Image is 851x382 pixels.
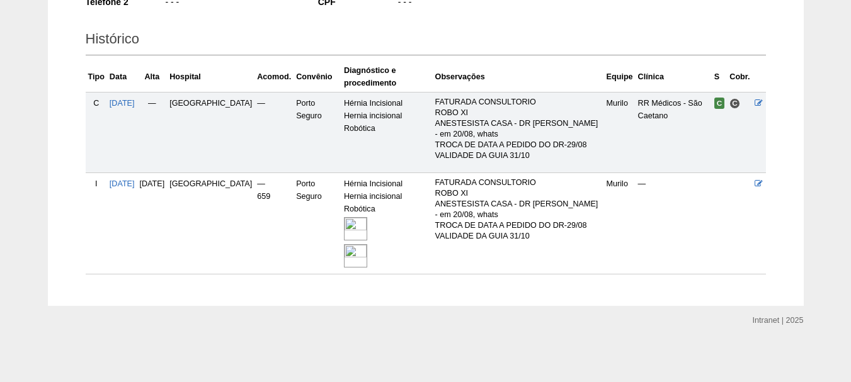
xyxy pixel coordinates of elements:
p: FATURADA CONSULTORIO ROBO XI ANESTESISTA CASA - DR [PERSON_NAME] - em 20/08, whats TROCA DE DATA ... [435,177,602,242]
td: — [636,173,712,274]
div: I [88,177,105,190]
td: [GEOGRAPHIC_DATA] [167,92,254,172]
div: Intranet | 2025 [753,314,804,327]
th: Data [107,62,137,93]
div: C [88,97,105,110]
a: [DATE] [110,179,135,188]
h2: Histórico [86,26,766,55]
span: Consultório [729,98,740,109]
th: Hospital [167,62,254,93]
th: S [712,62,728,93]
span: [DATE] [140,179,165,188]
a: [DATE] [110,99,135,108]
td: Hérnia Incisional Hernia incisional Robótica [341,173,433,274]
th: Diagnóstico e procedimento [341,62,433,93]
td: — [254,92,294,172]
td: RR Médicos - São Caetano [636,92,712,172]
th: Cobr. [727,62,752,93]
td: Porto Seguro [294,92,341,172]
th: Acomod. [254,62,294,93]
td: — 659 [254,173,294,274]
th: Alta [137,62,168,93]
th: Observações [433,62,604,93]
td: Murilo [604,92,636,172]
th: Convênio [294,62,341,93]
td: Murilo [604,173,636,274]
th: Tipo [86,62,107,93]
td: Porto Seguro [294,173,341,274]
th: Equipe [604,62,636,93]
td: Hérnia Incisional Hernia incisional Robótica [341,92,433,172]
span: Confirmada [714,98,725,109]
th: Clínica [636,62,712,93]
td: [GEOGRAPHIC_DATA] [167,173,254,274]
p: FATURADA CONSULTORIO ROBO XI ANESTESISTA CASA - DR [PERSON_NAME] - em 20/08, whats TROCA DE DATA ... [435,97,602,161]
td: — [137,92,168,172]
